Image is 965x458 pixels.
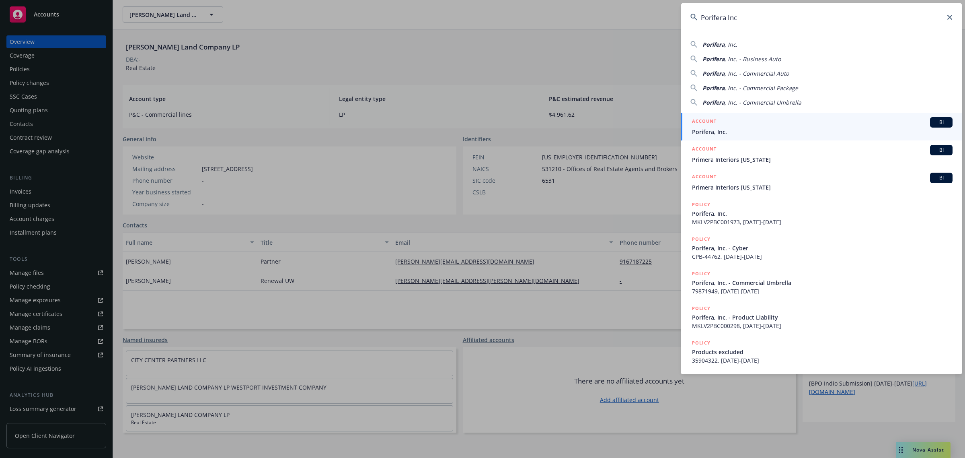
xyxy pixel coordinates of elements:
[692,183,953,192] span: Primera Interiors [US_STATE]
[692,218,953,226] span: MKLV2PBC001973, [DATE]-[DATE]
[725,84,798,92] span: , Inc. - Commercial Package
[692,287,953,295] span: 79871949, [DATE]-[DATE]
[692,117,717,127] h5: ACCOUNT
[681,196,962,231] a: POLICYPorifera, Inc.MKLV2PBC001973, [DATE]-[DATE]
[725,99,801,106] span: , Inc. - Commercial Umbrella
[702,99,725,106] span: Porifera
[702,55,725,63] span: Porifera
[692,200,710,208] h5: POLICY
[692,339,710,347] h5: POLICY
[725,55,781,63] span: , Inc. - Business Auto
[692,173,717,182] h5: ACCOUNT
[681,231,962,265] a: POLICYPorifera, Inc. - CyberCPB-44762, [DATE]-[DATE]
[692,313,953,322] span: Porifera, Inc. - Product Liability
[933,146,949,154] span: BI
[681,334,962,369] a: POLICYProducts excluded35904322, [DATE]-[DATE]
[692,155,953,164] span: Primera Interiors [US_STATE]
[692,348,953,356] span: Products excluded
[692,244,953,252] span: Porifera, Inc. - Cyber
[692,209,953,218] span: Porifera, Inc.
[725,41,737,48] span: , Inc.
[692,304,710,312] h5: POLICY
[933,174,949,182] span: BI
[692,356,953,365] span: 35904322, [DATE]-[DATE]
[692,145,717,155] h5: ACCOUNT
[702,41,725,48] span: Porifera
[681,265,962,300] a: POLICYPorifera, Inc. - Commercial Umbrella79871949, [DATE]-[DATE]
[692,279,953,287] span: Porifera, Inc. - Commercial Umbrella
[681,140,962,168] a: ACCOUNTBIPrimera Interiors [US_STATE]
[692,322,953,330] span: MKLV2PBC000298, [DATE]-[DATE]
[681,3,962,32] input: Search...
[725,70,789,77] span: , Inc. - Commercial Auto
[702,70,725,77] span: Porifera
[933,119,949,126] span: BI
[681,300,962,334] a: POLICYPorifera, Inc. - Product LiabilityMKLV2PBC000298, [DATE]-[DATE]
[692,270,710,278] h5: POLICY
[692,252,953,261] span: CPB-44762, [DATE]-[DATE]
[692,235,710,243] h5: POLICY
[692,128,953,136] span: Porifera, Inc.
[702,84,725,92] span: Porifera
[681,168,962,196] a: ACCOUNTBIPrimera Interiors [US_STATE]
[681,113,962,140] a: ACCOUNTBIPorifera, Inc.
